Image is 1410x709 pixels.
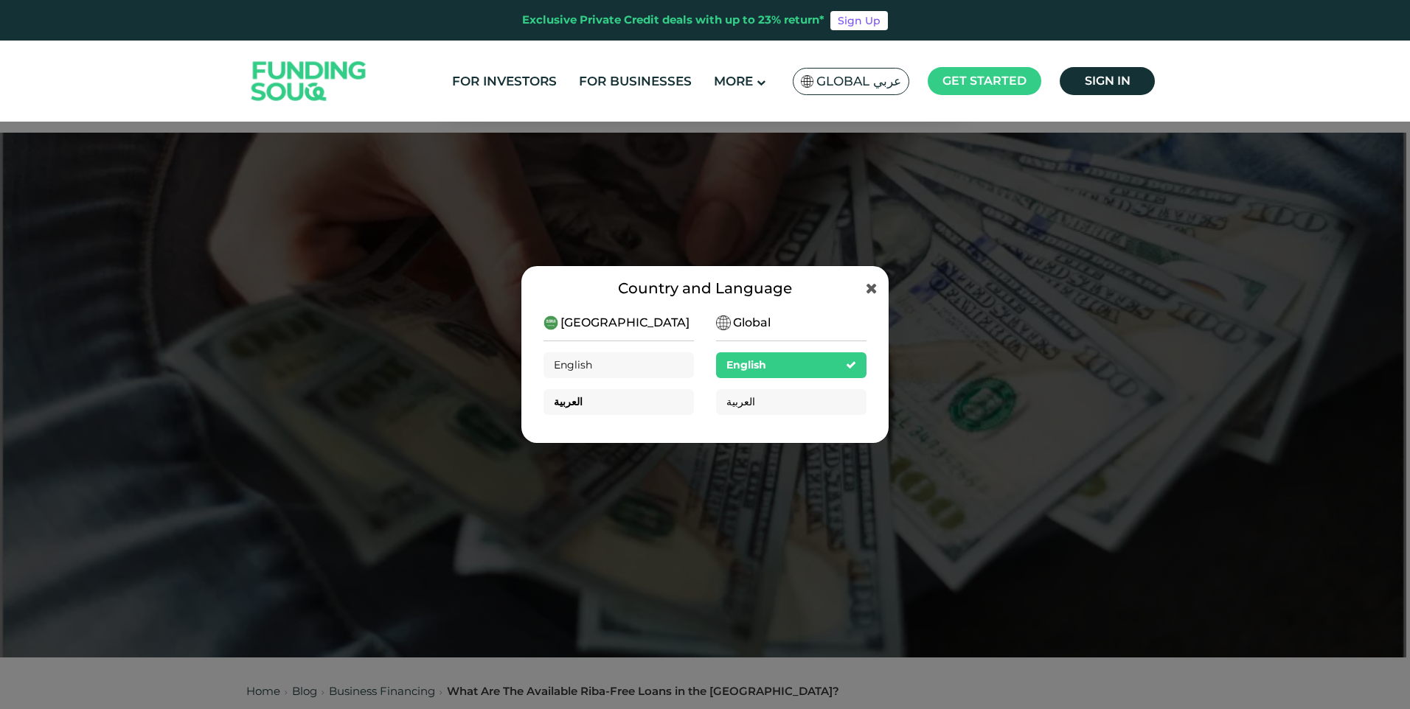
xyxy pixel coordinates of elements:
[1085,74,1131,88] span: Sign in
[448,69,560,94] a: For Investors
[522,12,824,29] div: Exclusive Private Credit deals with up to 23% return*
[816,73,901,90] span: Global عربي
[716,315,731,330] img: SA Flag
[554,395,583,408] span: العربية
[1060,67,1155,95] a: Sign in
[237,44,381,119] img: Logo
[942,74,1027,88] span: Get started
[560,314,690,332] span: [GEOGRAPHIC_DATA]
[726,395,755,408] span: العربية
[543,315,558,330] img: SA Flag
[830,11,888,30] a: Sign Up
[575,69,695,94] a: For Businesses
[543,277,867,299] div: Country and Language
[733,314,771,332] span: Global
[801,75,814,88] img: SA Flag
[554,358,592,371] span: English
[726,358,766,371] span: English
[714,74,753,88] span: More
